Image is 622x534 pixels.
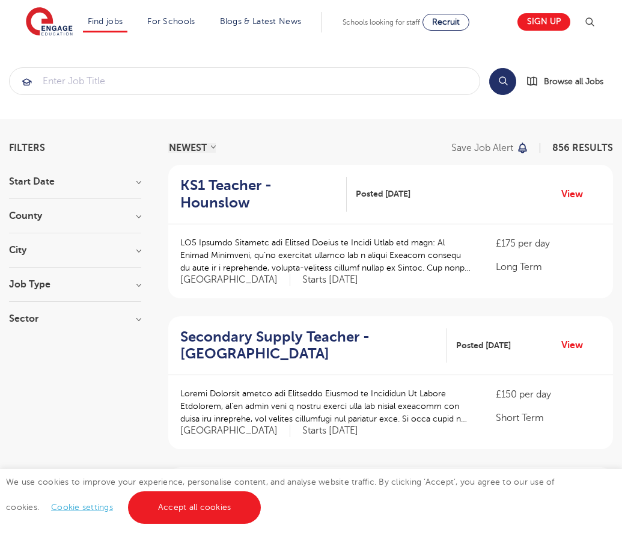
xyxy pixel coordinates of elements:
p: Save job alert [451,143,513,153]
a: Blogs & Latest News [220,17,302,26]
h2: Secondary Supply Teacher - [GEOGRAPHIC_DATA] [180,328,438,363]
p: Starts [DATE] [302,274,358,286]
span: Filters [9,143,45,153]
a: Find jobs [88,17,123,26]
p: LO5 Ipsumdo Sitametc adi Elitsed Doeius te Incidi Utlab etd magn: Al Enimad Minimveni, qu’no exer... [180,236,472,274]
a: KS1 Teacher - Hounslow [180,177,347,212]
a: Sign up [517,13,570,31]
p: Short Term [496,411,601,425]
p: £175 per day [496,236,601,251]
h3: County [9,211,141,221]
a: View [561,337,592,353]
span: Browse all Jobs [544,75,603,88]
a: View [561,186,592,202]
a: For Schools [147,17,195,26]
span: Schools looking for staff [343,18,420,26]
a: Recruit [422,14,469,31]
h3: City [9,245,141,255]
a: Accept all cookies [128,491,261,524]
span: Recruit [432,17,460,26]
h3: Start Date [9,177,141,186]
p: Loremi Dolorsit ametco adi Elitseddo Eiusmod te Incididun Ut Labore Etdolorem, al’en admin veni q... [180,387,472,425]
h2: KS1 Teacher - Hounslow [180,177,337,212]
img: Engage Education [26,7,73,37]
span: We use cookies to improve your experience, personalise content, and analyse website traffic. By c... [6,477,555,512]
h3: Job Type [9,280,141,289]
p: £150 per day [496,387,601,402]
input: Submit [10,68,480,94]
span: [GEOGRAPHIC_DATA] [180,274,290,286]
button: Save job alert [451,143,529,153]
button: Search [489,68,516,95]
span: 856 RESULTS [552,143,613,153]
span: Posted [DATE] [356,188,410,200]
a: Secondary Supply Teacher - [GEOGRAPHIC_DATA] [180,328,447,363]
p: Long Term [496,260,601,274]
p: Starts [DATE] [302,425,358,437]
span: [GEOGRAPHIC_DATA] [180,425,290,437]
div: Submit [9,67,480,95]
h3: Sector [9,314,141,324]
a: Cookie settings [51,503,113,512]
span: Posted [DATE] [456,339,511,352]
a: Browse all Jobs [526,75,613,88]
